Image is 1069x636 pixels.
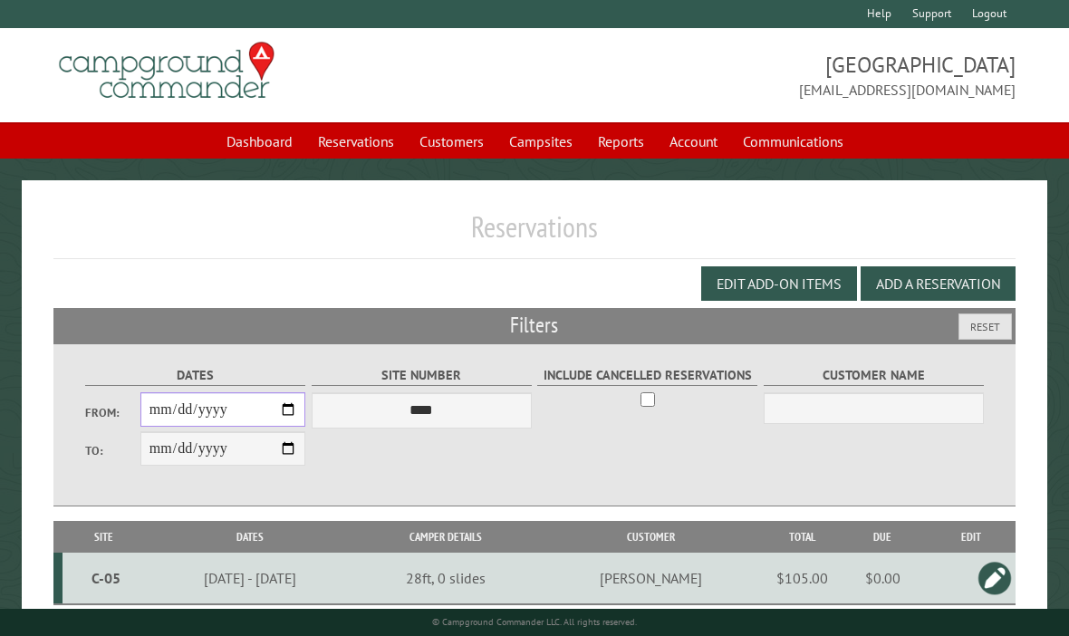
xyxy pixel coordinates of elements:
span: [GEOGRAPHIC_DATA] [EMAIL_ADDRESS][DOMAIN_NAME] [534,50,1016,101]
button: Edit Add-on Items [701,266,857,301]
td: 28ft, 0 slides [354,553,536,604]
label: To: [85,442,140,459]
div: [DATE] - [DATE] [149,569,352,587]
h2: Filters [53,308,1016,342]
th: Due [839,521,926,553]
div: C-05 [70,569,143,587]
a: Account [659,124,728,159]
th: Customer [536,521,766,553]
small: © Campground Commander LLC. All rights reserved. [432,616,637,628]
th: Dates [146,521,354,553]
th: Camper Details [354,521,536,553]
button: Reset [958,313,1012,340]
label: From: [85,404,140,421]
td: [PERSON_NAME] [536,553,766,604]
td: $105.00 [766,553,839,604]
label: Dates [85,365,305,386]
label: Customer Name [764,365,984,386]
th: Edit [926,521,1016,553]
a: Reservations [307,124,405,159]
h1: Reservations [53,209,1016,259]
label: Site Number [312,365,532,386]
a: Reports [587,124,655,159]
button: Add a Reservation [861,266,1016,301]
td: $0.00 [839,553,926,604]
a: Customers [409,124,495,159]
th: Site [63,521,146,553]
a: Communications [732,124,854,159]
img: Campground Commander [53,35,280,106]
a: Dashboard [216,124,303,159]
th: Total [766,521,839,553]
label: Include Cancelled Reservations [537,365,757,386]
a: Campsites [498,124,583,159]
